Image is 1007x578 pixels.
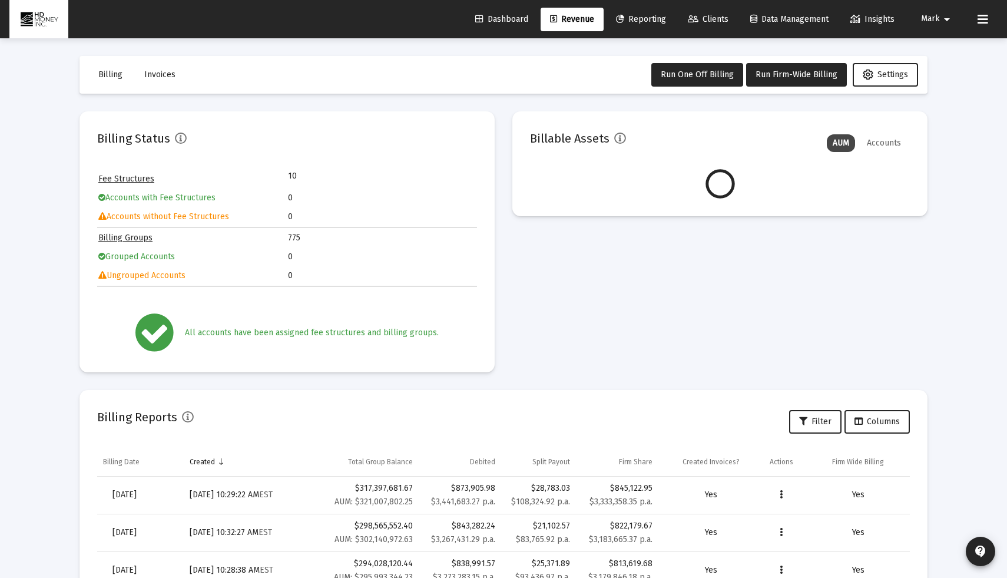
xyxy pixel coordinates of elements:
div: $21,102.57 [507,520,570,546]
td: Column Split Payout [501,448,576,476]
button: Billing [89,63,132,87]
div: Yes [664,489,758,501]
td: 10 [288,170,382,182]
div: Actions [770,457,793,467]
td: Accounts with Fee Structures [98,189,287,207]
a: Reporting [607,8,675,31]
div: [DATE] 10:28:38 AM [190,564,307,576]
span: [DATE] [112,490,137,500]
div: Created Invoices? [683,457,740,467]
div: AUM [827,134,855,152]
div: $845,122.95 [582,483,652,494]
a: Data Management [741,8,838,31]
small: AUM: $321,007,802.25 [334,497,413,507]
h2: Billing Status [97,129,170,148]
td: Column Created Invoices? [658,448,764,476]
span: Mark [921,14,940,24]
div: All accounts have been assigned fee structures and billing groups. [185,327,439,339]
div: Billing Date [103,457,140,467]
div: Firm Wide Billing [832,457,884,467]
td: 0 [288,208,476,226]
div: Yes [812,527,904,539]
td: Column Actions [764,448,807,476]
span: Invoices [144,70,175,80]
button: Run Firm-Wide Billing [746,63,847,87]
small: $3,333,358.35 p.a. [589,497,652,507]
button: Run One Off Billing [651,63,743,87]
mat-icon: contact_support [973,544,988,559]
a: Fee Structures [98,174,154,184]
span: Dashboard [475,14,528,24]
div: Total Group Balance [348,457,413,467]
td: 0 [288,189,476,207]
small: EST [259,490,273,500]
button: Invoices [135,63,185,87]
td: Column Firm Wide Billing [806,448,910,476]
span: Data Management [750,14,829,24]
span: [DATE] [112,527,137,537]
div: $873,905.98 [425,483,495,494]
td: 0 [288,267,476,285]
div: $28,783.03 [507,483,570,508]
td: Column Debited [419,448,501,476]
a: Revenue [541,8,604,31]
small: $3,441,683.27 p.a. [431,497,495,507]
button: Mark [907,7,968,31]
span: Run Firm-Wide Billing [756,70,837,80]
a: [DATE] [103,483,146,507]
div: Yes [812,564,904,576]
div: $822,179.67 [582,520,652,532]
span: Filter [799,417,832,427]
a: Billing Groups [98,233,153,243]
img: Dashboard [18,8,59,31]
td: Grouped Accounts [98,248,287,266]
span: Reporting [616,14,666,24]
div: [DATE] 10:32:27 AM [190,527,307,539]
button: Settings [853,63,918,87]
div: [DATE] 10:29:22 AM [190,489,307,501]
span: Clients [688,14,728,24]
div: $838,991.57 [425,558,495,570]
small: EST [259,527,272,537]
span: Run One Off Billing [661,70,734,80]
span: Settings [863,70,908,80]
td: 775 [288,229,476,247]
div: Split Payout [532,457,570,467]
td: Column Billing Date [97,448,184,476]
div: $317,397,681.67 [319,483,413,508]
h2: Billing Reports [97,408,177,427]
small: $83,765.92 p.a. [516,534,570,544]
div: Firm Share [619,457,652,467]
mat-icon: arrow_drop_down [940,8,954,31]
div: Created [190,457,215,467]
div: Debited [470,457,495,467]
div: Yes [664,564,758,576]
span: Billing [98,70,122,80]
a: Clients [678,8,738,31]
div: $843,282.24 [425,520,495,532]
small: $108,324.92 p.a. [511,497,570,507]
small: AUM: $302,140,972.63 [334,534,413,544]
td: Column Created [184,448,313,476]
a: Dashboard [466,8,538,31]
td: Column Total Group Balance [313,448,419,476]
div: Yes [812,489,904,501]
div: Yes [664,527,758,539]
td: 0 [288,248,476,266]
small: $3,267,431.29 p.a. [431,534,495,544]
button: Filter [789,410,842,434]
div: $298,565,552.40 [319,520,413,546]
div: Accounts [861,134,907,152]
span: Revenue [550,14,594,24]
td: Ungrouped Accounts [98,267,287,285]
small: $3,183,665.37 p.a. [589,534,652,544]
td: Accounts without Fee Structures [98,208,287,226]
button: Columns [844,410,910,434]
td: Column Firm Share [576,448,658,476]
h2: Billable Assets [530,129,609,148]
a: Insights [841,8,904,31]
div: $813,619.68 [582,558,652,570]
small: EST [260,565,273,575]
span: Insights [850,14,895,24]
span: Columns [854,417,900,427]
